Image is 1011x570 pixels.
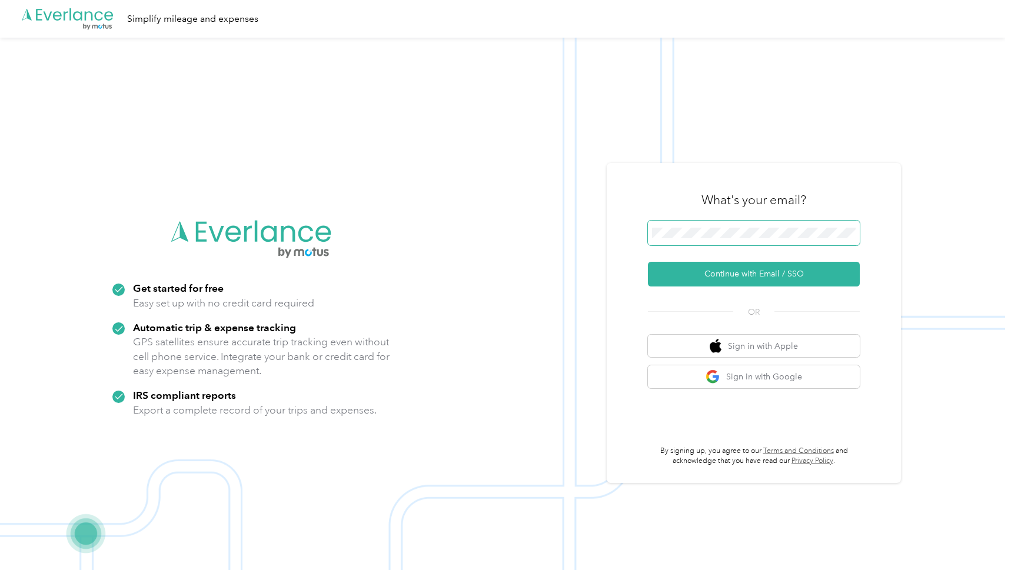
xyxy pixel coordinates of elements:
strong: Automatic trip & expense tracking [133,321,296,334]
button: Continue with Email / SSO [648,262,860,286]
strong: IRS compliant reports [133,389,236,401]
button: google logoSign in with Google [648,365,860,388]
div: Simplify mileage and expenses [127,12,258,26]
p: GPS satellites ensure accurate trip tracking even without cell phone service. Integrate your bank... [133,335,390,378]
h3: What's your email? [701,192,806,208]
p: Export a complete record of your trips and expenses. [133,403,377,418]
a: Terms and Conditions [763,446,834,455]
span: OR [733,306,774,318]
p: By signing up, you agree to our and acknowledge that you have read our . [648,446,860,466]
img: apple logo [710,339,721,354]
button: apple logoSign in with Apple [648,335,860,358]
strong: Get started for free [133,282,224,294]
img: google logo [706,369,720,384]
p: Easy set up with no credit card required [133,296,314,311]
a: Privacy Policy [791,456,833,465]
